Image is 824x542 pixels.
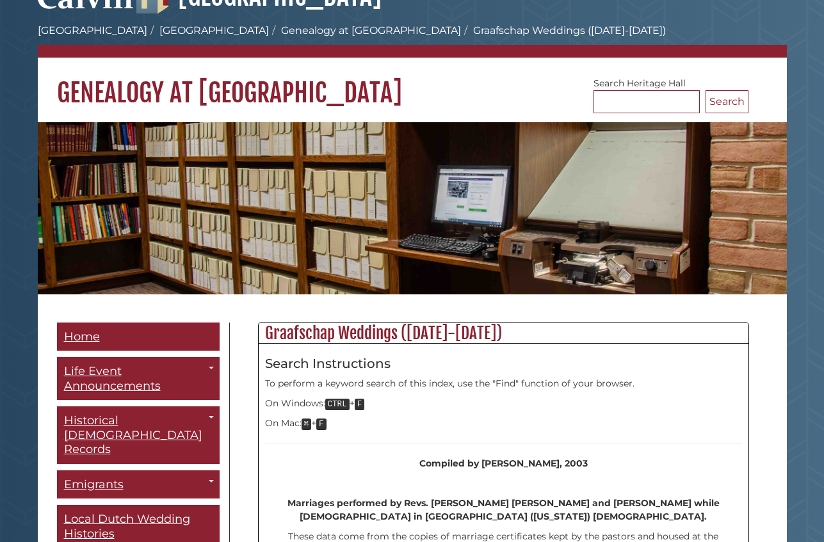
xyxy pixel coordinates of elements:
[419,458,588,469] strong: Compiled by [PERSON_NAME], 2003
[57,406,220,464] a: Historical [DEMOGRAPHIC_DATA] Records
[325,399,350,410] kbd: CTRL
[38,23,787,58] nav: breadcrumb
[265,377,742,390] p: To perform a keyword search of this index, use the "Find" function of your browser.
[38,58,787,109] h1: Genealogy at [GEOGRAPHIC_DATA]
[461,23,666,38] li: Graafschap Weddings ([DATE]-[DATE])
[265,397,742,411] p: On Windows: +
[706,90,748,113] button: Search
[259,323,748,344] h2: Graafschap Weddings ([DATE]-[DATE])
[281,24,461,36] a: Genealogy at [GEOGRAPHIC_DATA]
[64,364,161,393] span: Life Event Announcements
[265,356,742,371] h4: Search Instructions
[57,357,220,400] a: Life Event Announcements
[38,24,147,36] a: [GEOGRAPHIC_DATA]
[64,477,124,491] span: Emigrants
[355,399,365,410] kbd: F
[265,417,742,431] p: On Mac: +
[64,413,202,456] span: Historical [DEMOGRAPHIC_DATA] Records
[64,512,190,541] span: Local Dutch Wedding Histories
[57,470,220,499] a: Emigrants
[159,24,269,36] a: [GEOGRAPHIC_DATA]
[302,418,312,430] kbd: ⌘
[316,418,327,430] kbd: F
[64,330,100,344] span: Home
[287,497,720,522] strong: Marriages performed by Revs. [PERSON_NAME] [PERSON_NAME] and [PERSON_NAME] while [DEMOGRAPHIC_DAT...
[57,323,220,351] a: Home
